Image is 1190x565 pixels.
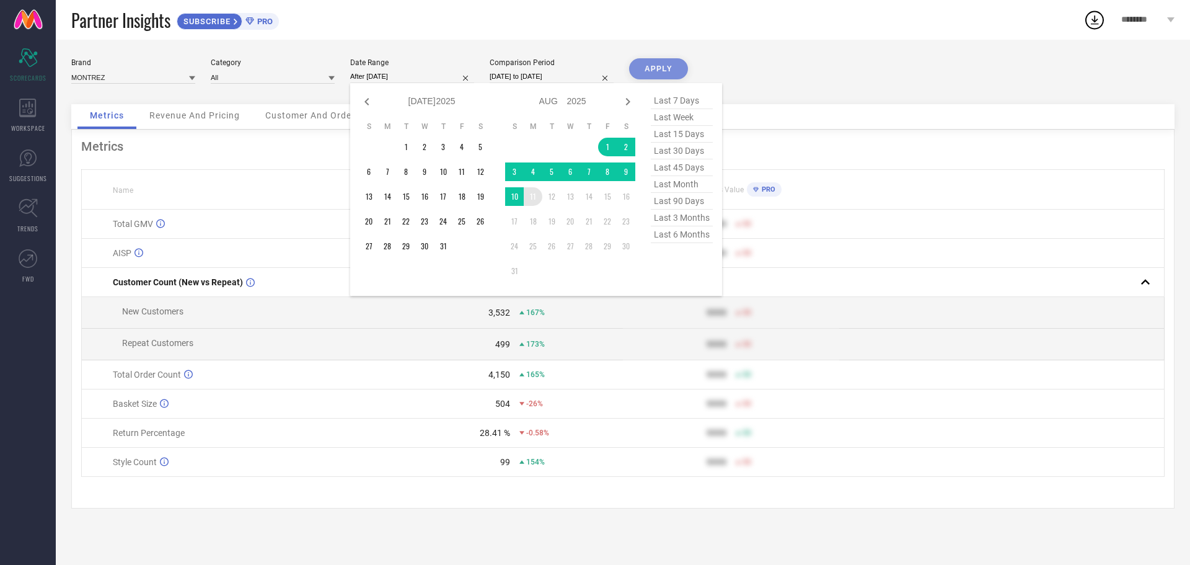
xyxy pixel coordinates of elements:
[620,94,635,109] div: Next month
[526,429,549,437] span: -0.58%
[397,138,415,156] td: Tue Jul 01 2025
[10,73,46,82] span: SCORECARDS
[524,122,542,131] th: Monday
[415,187,434,206] td: Wed Jul 16 2025
[359,162,378,181] td: Sun Jul 06 2025
[17,224,38,233] span: TRENDS
[707,370,726,380] div: 9999
[359,237,378,256] td: Sun Jul 27 2025
[490,58,614,67] div: Comparison Period
[707,308,726,318] div: 9999
[743,220,751,228] span: 50
[452,138,471,156] td: Fri Jul 04 2025
[113,219,153,229] span: Total GMV
[651,159,713,176] span: last 45 days
[9,174,47,183] span: SUGGESTIONS
[743,340,751,349] span: 50
[598,162,617,181] td: Fri Aug 08 2025
[415,122,434,131] th: Wednesday
[488,308,510,318] div: 3,532
[90,110,124,120] span: Metrics
[434,237,452,256] td: Thu Jul 31 2025
[71,7,170,33] span: Partner Insights
[524,162,542,181] td: Mon Aug 04 2025
[526,308,545,317] span: 167%
[495,399,510,409] div: 504
[350,70,474,83] input: Select date range
[707,339,726,349] div: 9999
[526,399,543,408] span: -26%
[561,212,580,231] td: Wed Aug 20 2025
[651,126,713,143] span: last 15 days
[452,212,471,231] td: Fri Jul 25 2025
[149,110,240,120] span: Revenue And Pricing
[415,138,434,156] td: Wed Jul 02 2025
[211,58,335,67] div: Category
[471,122,490,131] th: Saturday
[524,237,542,256] td: Mon Aug 25 2025
[113,186,133,195] span: Name
[505,187,524,206] td: Sun Aug 10 2025
[505,212,524,231] td: Sun Aug 17 2025
[254,17,273,26] span: PRO
[651,210,713,226] span: last 3 months
[397,237,415,256] td: Tue Jul 29 2025
[434,212,452,231] td: Thu Jul 24 2025
[397,187,415,206] td: Tue Jul 15 2025
[113,399,157,409] span: Basket Size
[580,187,598,206] td: Thu Aug 14 2025
[471,212,490,231] td: Sat Jul 26 2025
[743,399,751,408] span: 50
[743,249,751,257] span: 50
[378,212,397,231] td: Mon Jul 21 2025
[397,212,415,231] td: Tue Jul 22 2025
[598,122,617,131] th: Friday
[452,162,471,181] td: Fri Jul 11 2025
[378,187,397,206] td: Mon Jul 14 2025
[542,162,561,181] td: Tue Aug 05 2025
[526,458,545,466] span: 154%
[743,458,751,466] span: 50
[580,212,598,231] td: Thu Aug 21 2025
[505,237,524,256] td: Sun Aug 24 2025
[113,428,185,438] span: Return Percentage
[452,122,471,131] th: Friday
[122,306,183,316] span: New Customers
[488,370,510,380] div: 4,150
[561,122,580,131] th: Wednesday
[651,193,713,210] span: last 90 days
[500,457,510,467] div: 99
[71,58,195,67] div: Brand
[651,92,713,109] span: last 7 days
[177,10,279,30] a: SUBSCRIBEPRO
[434,122,452,131] th: Thursday
[651,109,713,126] span: last week
[495,339,510,349] div: 499
[113,277,243,287] span: Customer Count (New vs Repeat)
[434,162,452,181] td: Thu Jul 10 2025
[359,94,374,109] div: Previous month
[22,274,34,283] span: FWD
[505,162,524,181] td: Sun Aug 03 2025
[471,162,490,181] td: Sat Jul 12 2025
[265,110,360,120] span: Customer And Orders
[542,187,561,206] td: Tue Aug 12 2025
[471,187,490,206] td: Sat Jul 19 2025
[707,428,726,438] div: 9999
[743,429,751,437] span: 50
[113,248,131,258] span: AISP
[542,212,561,231] td: Tue Aug 19 2025
[707,399,726,409] div: 9999
[480,428,510,438] div: 28.41 %
[524,212,542,231] td: Mon Aug 18 2025
[81,139,1165,154] div: Metrics
[415,237,434,256] td: Wed Jul 30 2025
[359,212,378,231] td: Sun Jul 20 2025
[359,122,378,131] th: Sunday
[434,187,452,206] td: Thu Jul 17 2025
[617,237,635,256] td: Sat Aug 30 2025
[452,187,471,206] td: Fri Jul 18 2025
[561,187,580,206] td: Wed Aug 13 2025
[378,162,397,181] td: Mon Jul 07 2025
[617,162,635,181] td: Sat Aug 09 2025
